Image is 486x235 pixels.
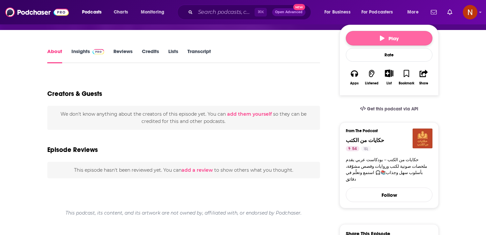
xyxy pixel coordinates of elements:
button: Listened [363,65,380,89]
button: open menu [357,7,403,17]
h3: Episode Reviews [47,146,98,154]
div: Apps [350,81,359,85]
h3: From The Podcast [346,129,427,133]
a: Show notifications dropdown [445,7,455,18]
button: Bookmark [398,65,415,89]
a: Credits [142,48,159,63]
span: Charts [114,8,128,17]
span: Monitoring [141,8,164,17]
span: Open Advanced [275,11,303,14]
button: Show More Button [382,70,396,77]
div: List [386,81,392,85]
span: This episode hasn't been reviewed yet. You can to show others what you thought. [74,167,293,173]
div: Share [419,81,428,85]
span: We don't know anything about the creators of this episode yet . You can so they can be credited f... [61,111,306,124]
button: add a review [182,166,213,174]
a: Charts [109,7,132,17]
button: open menu [136,7,173,17]
span: New [293,4,305,10]
button: open menu [77,7,110,17]
span: 54 [352,146,357,152]
span: Podcasts [82,8,101,17]
input: Search podcasts, credits, & more... [195,7,255,17]
div: Show More ButtonList [381,65,398,89]
button: Play [346,31,432,45]
img: حكايات من الكتب [413,129,432,148]
button: Apps [346,65,363,89]
span: For Business [324,8,350,17]
a: Get this podcast via API [355,101,424,117]
button: Show profile menu [463,5,477,19]
div: Listened [365,81,379,85]
span: More [407,8,419,17]
a: حكايات من الكتب [346,137,384,143]
a: 54 [346,146,359,151]
span: Play [380,35,399,42]
img: User Profile [463,5,477,19]
span: Logged in as AdelNBM [463,5,477,19]
h2: Creators & Guests [47,90,102,98]
a: About [47,48,62,63]
button: open menu [320,7,359,17]
div: This podcast, its content, and its artwork are not owned by, affiliated with, or endorsed by Podc... [47,205,320,221]
button: Open AdvancedNew [272,8,305,16]
button: Share [415,65,432,89]
a: Show notifications dropdown [428,7,439,18]
img: Podchaser - Follow, Share and Rate Podcasts [5,6,69,18]
span: For Podcasters [361,8,393,17]
button: Follow [346,188,432,202]
button: add them yourself [227,111,272,117]
div: Bookmark [399,81,414,85]
a: Transcript [187,48,211,63]
a: Lists [168,48,178,63]
div: Rate [346,48,432,62]
button: open menu [403,7,427,17]
div: Search podcasts, credits, & more... [183,5,317,20]
a: حكايات من الكتب – بودكاست عربي يقدم ملخصات صوتية لكتب وروايات وقصص مشوّقة، بأسلوب سهل وجذاب📚🎧 است... [346,157,432,182]
span: Get this podcast via API [367,106,418,112]
a: Reviews [113,48,133,63]
span: ⌘ K [255,8,267,16]
a: InsightsPodchaser Pro [71,48,104,63]
img: Podchaser Pro [93,49,104,54]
